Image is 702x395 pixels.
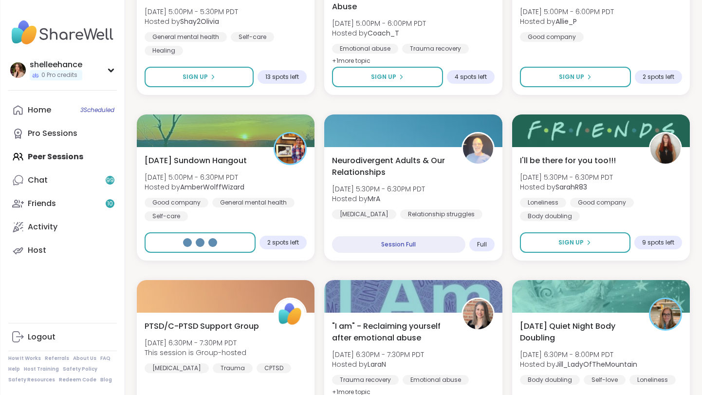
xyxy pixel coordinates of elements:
[520,320,638,344] span: [DATE] Quiet Night Body Doubling
[28,105,51,115] div: Home
[520,17,614,26] span: Hosted by
[368,28,399,38] b: Coach_T
[45,355,69,362] a: Referrals
[402,44,469,54] div: Trauma recovery
[100,376,112,383] a: Blog
[59,376,96,383] a: Redeem Code
[145,348,246,357] span: This session is Group-hosted
[145,67,254,87] button: Sign Up
[570,198,634,207] div: Good company
[275,133,305,164] img: AmberWolffWizard
[231,32,274,42] div: Self-care
[145,155,247,167] span: [DATE] Sundown Hangout
[145,320,259,332] span: PTSD/C-PTSD Support Group
[332,184,425,194] span: [DATE] 5:30PM - 6:30PM PDT
[8,169,117,192] a: Chat99
[28,332,55,342] div: Logout
[520,182,613,192] span: Hosted by
[332,194,425,204] span: Hosted by
[145,7,238,17] span: [DATE] 5:00PM - 5:30PM PDT
[332,209,396,219] div: [MEDICAL_DATA]
[332,375,399,385] div: Trauma recovery
[650,299,681,329] img: Jill_LadyOfTheMountain
[520,359,637,369] span: Hosted by
[555,17,577,26] b: Allie_P
[28,245,46,256] div: Host
[24,366,59,373] a: Host Training
[584,375,626,385] div: Self-love
[80,106,114,114] span: 3 Scheduled
[30,59,82,70] div: shelleehance
[558,238,584,247] span: Sign Up
[265,73,299,81] span: 13 spots left
[520,172,613,182] span: [DATE] 5:30PM - 6:30PM PDT
[145,182,244,192] span: Hosted by
[212,198,295,207] div: General mental health
[28,198,56,209] div: Friends
[100,355,111,362] a: FAQ
[332,67,443,87] button: Sign Up
[520,155,616,167] span: I'll be there for you too!!!
[368,194,380,204] b: MrA
[520,232,630,253] button: Sign Up
[463,299,493,329] img: LaraN
[28,222,57,232] div: Activity
[477,241,487,248] span: Full
[8,98,117,122] a: Home3Scheduled
[332,44,398,54] div: Emotional abuse
[10,62,26,78] img: shelleehance
[455,73,487,81] span: 4 spots left
[145,32,227,42] div: General mental health
[400,209,482,219] div: Relationship struggles
[8,366,20,373] a: Help
[28,128,77,139] div: Pro Sessions
[332,320,450,344] span: "I am" - Reclaiming yourself after emotional abuse
[520,32,584,42] div: Good company
[332,350,424,359] span: [DATE] 6:30PM - 7:30PM PDT
[403,375,469,385] div: Emotional abuse
[8,192,117,215] a: Friends10
[332,236,465,253] div: Session Full
[463,133,493,164] img: MrA
[73,355,96,362] a: About Us
[8,376,55,383] a: Safety Resources
[183,73,208,81] span: Sign Up
[520,375,580,385] div: Body doubling
[267,239,299,246] span: 2 spots left
[145,211,188,221] div: Self-care
[559,73,584,81] span: Sign Up
[41,71,77,79] span: 0 Pro credits
[8,239,117,262] a: Host
[520,350,637,359] span: [DATE] 6:30PM - 8:00PM PDT
[275,299,305,329] img: ShareWell
[8,325,117,349] a: Logout
[28,175,48,186] div: Chat
[520,198,566,207] div: Loneliness
[520,7,614,17] span: [DATE] 5:00PM - 6:00PM PDT
[371,73,396,81] span: Sign Up
[8,16,117,50] img: ShareWell Nav Logo
[368,359,386,369] b: LaraN
[213,363,253,373] div: Trauma
[257,363,291,373] div: CPTSD
[520,67,631,87] button: Sign Up
[642,239,674,246] span: 9 spots left
[63,366,97,373] a: Safety Policy
[8,355,41,362] a: How It Works
[145,198,208,207] div: Good company
[520,211,580,221] div: Body doubling
[180,182,244,192] b: AmberWolffWizard
[643,73,674,81] span: 2 spots left
[629,375,676,385] div: Loneliness
[180,17,219,26] b: Shay2Olivia
[555,359,637,369] b: Jill_LadyOfTheMountain
[145,46,183,56] div: Healing
[107,200,113,208] span: 10
[650,133,681,164] img: SarahR83
[332,359,424,369] span: Hosted by
[332,155,450,178] span: Neurodivergent Adults & Our Relationships
[332,28,426,38] span: Hosted by
[332,19,426,28] span: [DATE] 5:00PM - 6:00PM PDT
[145,172,244,182] span: [DATE] 5:00PM - 6:30PM PDT
[145,363,209,373] div: [MEDICAL_DATA]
